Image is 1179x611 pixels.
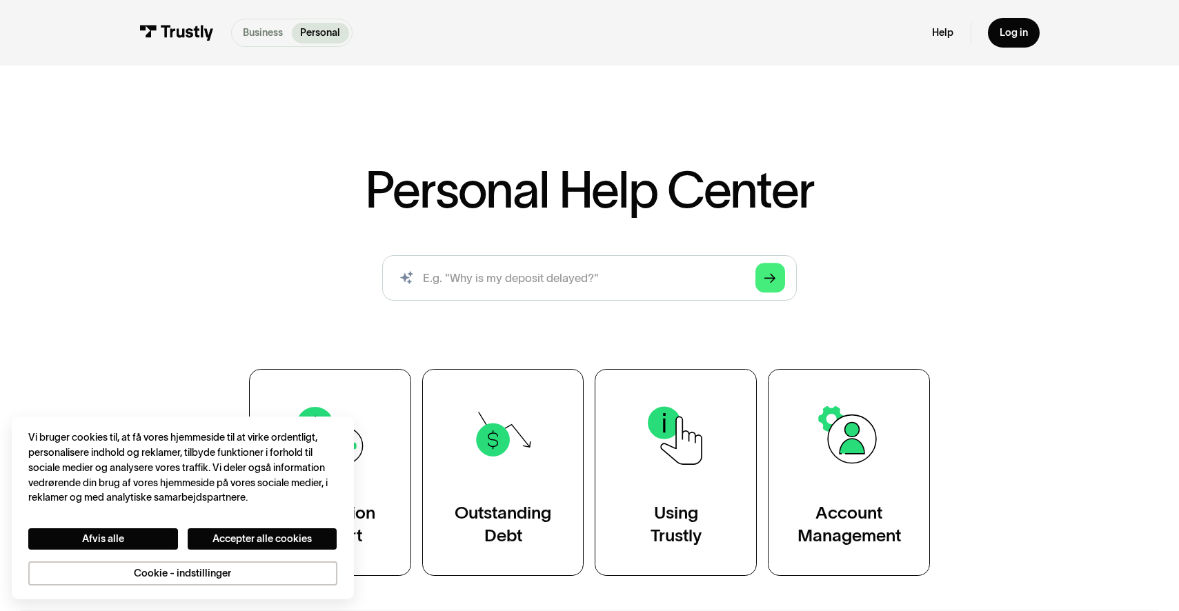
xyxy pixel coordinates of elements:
img: Trustly Logo [139,25,214,41]
a: UsingTrustly [595,369,757,576]
p: Personal [300,26,340,41]
a: Log in [988,18,1039,48]
div: Using Trustly [651,501,702,547]
div: Log in [1000,26,1028,39]
a: Personal [292,23,349,43]
a: Business [235,23,292,43]
button: Accepter alle cookies [188,528,337,550]
a: TransactionSupport [249,369,411,576]
button: Cookie - indstillinger [28,561,337,585]
div: Privatliv [28,430,337,585]
button: Afvis alle [28,528,177,550]
a: OutstandingDebt [422,369,584,576]
a: Help [932,26,953,39]
form: Search [382,255,796,301]
div: Cookie banner [12,417,355,600]
div: Account Management [797,501,901,547]
div: Outstanding Debt [455,501,551,547]
p: Business [243,26,283,41]
a: AccountManagement [768,369,930,576]
div: Vi bruger cookies til, at få vores hjemmeside til at virke ordentligt, personalisere indhold og r... [28,430,337,505]
h1: Personal Help Center [365,165,814,214]
input: search [382,255,796,301]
